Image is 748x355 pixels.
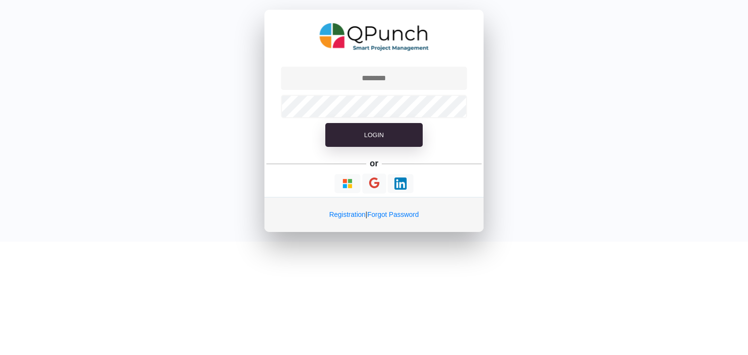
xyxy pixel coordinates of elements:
button: Login [325,123,423,147]
button: Continue With LinkedIn [388,174,413,193]
a: Registration [329,211,366,218]
h5: or [368,157,380,170]
a: Forgot Password [367,211,419,218]
img: Loading... [341,177,354,190]
img: Loading... [394,177,407,190]
span: Login [364,131,384,139]
button: Continue With Google [362,174,386,194]
img: QPunch [319,19,429,54]
div: | [264,197,484,232]
button: Continue With Microsoft Azure [335,174,360,193]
